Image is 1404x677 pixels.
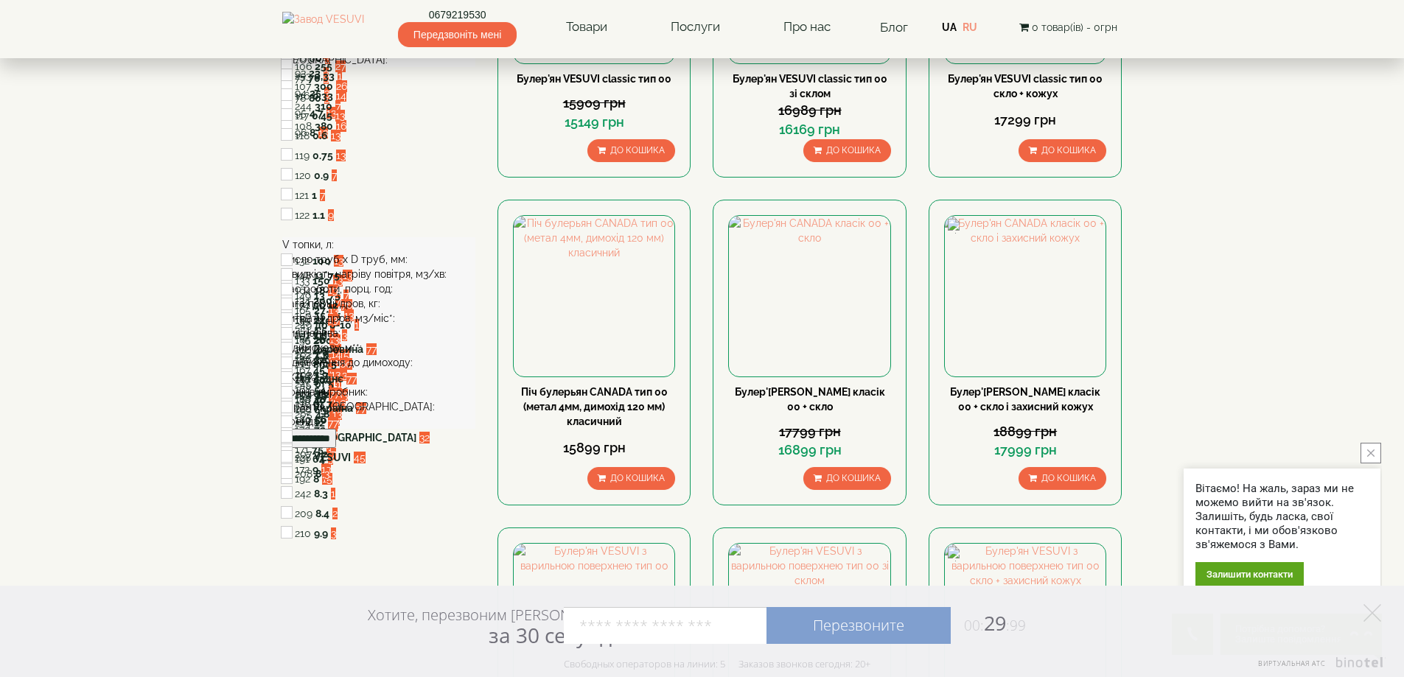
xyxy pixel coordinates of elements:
[295,468,312,480] span: 208
[282,237,476,252] div: V топки, л:
[826,145,881,155] span: До кошика
[729,216,890,376] img: Булер'ян CANADA класік 00 + скло
[335,110,345,122] span: 13
[312,148,333,163] label: 0.75
[282,281,476,296] div: Час роботи, порц. год:
[1032,21,1117,33] span: 0 товар(ів) - 0грн
[489,621,621,649] span: за 30 секунд?
[295,130,310,141] span: 118
[295,209,310,221] span: 122
[948,219,963,234] img: gift
[733,73,887,99] a: Булер'ян VESUVI classic тип 00 зі склом
[282,414,476,429] div: Бренд:
[944,422,1106,441] div: 18899 грн
[314,69,335,83] label: 0,33
[295,90,310,102] span: 116
[728,441,890,460] div: 16899 грн
[295,110,309,122] span: 117
[521,386,668,427] a: Піч булерьян CANADA тип 00 (метал 4мм, димохід 120 мм) класичний
[314,168,329,183] label: 0.9
[282,252,476,267] div: Число труб x D труб, мм:
[282,311,476,326] div: Витрати дров, м3/міс*:
[942,21,957,33] a: UA
[766,607,951,644] a: Перезвоните
[314,526,328,541] label: 9.9
[314,450,351,465] label: VESUVI
[1019,467,1106,490] button: До кошика
[587,467,675,490] button: До кошика
[803,139,891,162] button: До кошика
[332,169,337,181] span: 7
[312,208,325,222] label: 1.1
[964,616,984,635] span: 00:
[282,326,476,340] div: Вид палива:
[328,417,338,429] span: 77
[728,422,890,441] div: 17799 грн
[656,10,735,44] a: Послуги
[295,150,310,161] span: 119
[769,10,845,44] a: Про нас
[338,70,342,82] span: 1
[513,94,675,113] div: 15909 грн
[366,343,377,355] span: 77
[1249,657,1386,677] a: Виртуальная АТС
[332,508,338,519] span: 2
[282,370,476,385] div: ККД, %:
[313,371,343,386] label: Заднє
[295,508,312,519] span: 209
[295,488,311,499] span: 242
[282,385,476,399] div: Країна виробник:
[826,473,881,483] span: До кошика
[314,415,325,430] label: 12
[803,467,891,490] button: До кошика
[282,296,476,311] div: Вага порції дров, кг:
[1195,482,1369,552] div: Вітаємо! На жаль, зараз ми не можемо вийти на зв'язок. Залишіть, будь ласка, свої контакти, і ми ...
[368,606,621,647] div: Хотите, перезвоним [PERSON_NAME]
[517,73,671,85] a: Булер'ян VESUVI classic тип 00
[295,70,311,82] span: 253
[950,386,1100,413] a: Булер'[PERSON_NAME] класік 00 + скло і захисний кожух
[282,267,476,281] div: Швидкість нагріву повітря, м3/хв:
[948,547,963,561] img: gift
[331,488,335,499] span: 1
[398,22,517,47] span: Передзвоніть мені
[1258,659,1326,668] span: Виртуальная АТС
[1019,139,1106,162] button: До кошика
[944,441,1106,460] div: 17999 грн
[312,128,328,143] label: 0.6
[331,527,336,539] span: 3
[282,340,476,355] div: H димоходу, м**:
[336,90,346,102] span: 14
[336,150,346,161] span: 13
[313,430,416,445] label: [GEOGRAPHIC_DATA]
[282,399,476,414] div: Гарантія, [GEOGRAPHIC_DATA]:
[513,113,675,132] div: 15149 грн
[354,452,366,463] span: 45
[331,130,340,141] span: 13
[1041,473,1096,483] span: До кошика
[328,209,334,221] span: 9
[282,12,364,43] img: Завод VESUVI
[951,609,1026,636] span: 29
[419,432,430,443] span: 32
[1361,443,1381,463] button: close button
[963,21,977,33] a: RU
[610,145,665,155] span: До кошика
[315,506,329,521] label: 8.4
[1006,616,1026,635] span: :99
[314,486,328,501] label: 8.3
[945,216,1106,376] img: Булер'ян CANADA класік 00 + скло і захисний кожух
[295,189,309,201] span: 121
[610,473,665,483] span: До кошика
[1041,145,1096,155] span: До кошика
[880,20,908,35] a: Блог
[564,658,870,670] div: Свободных операторов на линии: 5 Заказов звонков сегодня: 20+
[587,139,675,162] button: До кошика
[948,73,1103,99] a: Булер'ян VESUVI classic тип 00 скло + кожух
[735,386,885,413] a: Булер'[PERSON_NAME] класік 00 + скло
[514,216,674,376] img: Піч булерьян CANADA тип 00 (метал 4мм, димохід 120 мм) класичний
[324,468,329,480] span: 3
[1015,19,1122,35] button: 0 товар(ів) - 0грн
[295,527,311,539] span: 210
[312,188,317,203] label: 1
